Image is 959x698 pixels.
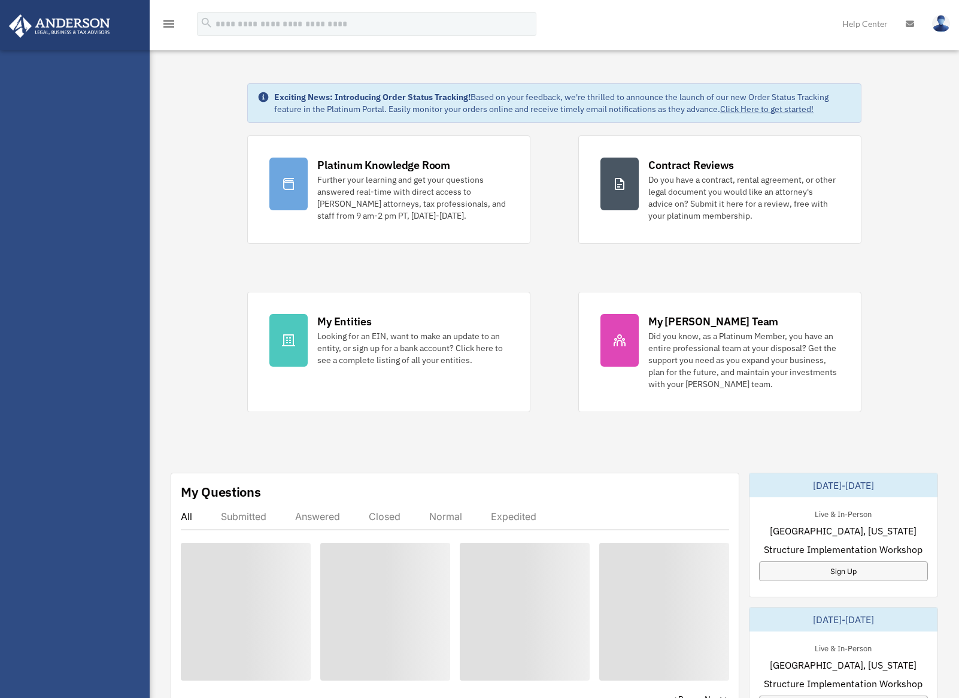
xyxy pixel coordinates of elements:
[491,510,536,522] div: Expedited
[162,21,176,31] a: menu
[317,174,508,222] div: Further your learning and get your questions answered real-time with direct access to [PERSON_NAM...
[770,658,916,672] span: [GEOGRAPHIC_DATA], [US_STATE]
[764,542,922,557] span: Structure Implementation Workshop
[749,473,938,497] div: [DATE]-[DATE]
[720,104,814,114] a: Click Here to get started!
[221,510,266,522] div: Submitted
[648,330,839,390] div: Did you know, as a Platinum Member, you have an entire professional team at your disposal? Get th...
[317,330,508,366] div: Looking for an EIN, want to make an update to an entity, or sign up for a bank account? Click her...
[247,292,530,412] a: My Entities Looking for an EIN, want to make an update to an entity, or sign up for a bank accoun...
[247,135,530,244] a: Platinum Knowledge Room Further your learning and get your questions answered real-time with dire...
[181,510,192,522] div: All
[274,91,851,115] div: Based on your feedback, we're thrilled to announce the launch of our new Order Status Tracking fe...
[429,510,462,522] div: Normal
[295,510,340,522] div: Answered
[369,510,400,522] div: Closed
[317,314,371,329] div: My Entities
[5,14,114,38] img: Anderson Advisors Platinum Portal
[805,641,881,654] div: Live & In-Person
[578,292,861,412] a: My [PERSON_NAME] Team Did you know, as a Platinum Member, you have an entire professional team at...
[932,15,950,32] img: User Pic
[274,92,471,102] strong: Exciting News: Introducing Order Status Tracking!
[317,158,450,173] div: Platinum Knowledge Room
[648,158,734,173] div: Contract Reviews
[162,17,176,31] i: menu
[764,676,922,691] span: Structure Implementation Workshop
[648,314,778,329] div: My [PERSON_NAME] Team
[578,135,861,244] a: Contract Reviews Do you have a contract, rental agreement, or other legal document you would like...
[749,608,938,631] div: [DATE]-[DATE]
[759,561,928,581] a: Sign Up
[200,16,213,29] i: search
[648,174,839,222] div: Do you have a contract, rental agreement, or other legal document you would like an attorney's ad...
[181,483,261,501] div: My Questions
[770,524,916,538] span: [GEOGRAPHIC_DATA], [US_STATE]
[805,507,881,519] div: Live & In-Person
